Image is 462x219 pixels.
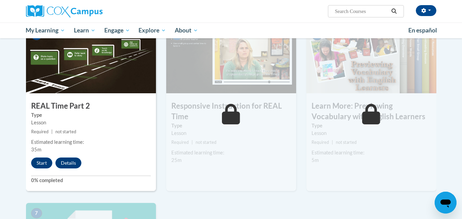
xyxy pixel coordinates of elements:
label: Type [171,122,291,129]
a: Engage [100,23,134,38]
span: not started [55,129,76,134]
span: | [332,140,333,145]
img: Course Image [26,25,156,93]
label: 0% completed [31,177,151,184]
a: About [170,23,202,38]
div: Estimated learning time: [31,138,151,146]
button: Search [389,7,399,15]
div: Estimated learning time: [171,149,291,156]
img: Course Image [166,25,296,93]
a: Cox Campus [26,5,156,17]
a: Explore [134,23,170,38]
span: Required [31,129,49,134]
span: Required [171,140,189,145]
input: Search Courses [334,7,389,15]
h3: Learn More: Previewing Vocabulary with English Learners [306,101,436,122]
img: Course Image [306,25,436,93]
span: Engage [104,26,130,35]
span: | [192,140,193,145]
div: Estimated learning time: [312,149,431,156]
label: Type [312,122,431,129]
div: Lesson [31,119,151,126]
div: Lesson [312,129,431,137]
iframe: Button to launch messaging window [435,192,457,214]
a: En español [404,23,441,38]
span: Learn [74,26,95,35]
span: | [51,129,53,134]
h3: Responsive Instruction for REAL Time [166,101,296,122]
span: not started [336,140,357,145]
button: Account Settings [416,5,436,16]
button: Start [31,158,52,168]
span: 35m [31,147,41,152]
span: 5m [312,157,319,163]
a: Learn [69,23,100,38]
span: 25m [171,157,182,163]
button: Details [55,158,81,168]
span: My Learning [26,26,65,35]
div: Lesson [171,129,291,137]
h3: REAL Time Part 2 [26,101,156,111]
div: Main menu [16,23,447,38]
span: 7 [31,208,42,218]
label: Type [31,111,151,119]
span: En español [408,27,437,34]
img: Cox Campus [26,5,103,17]
a: My Learning [22,23,70,38]
span: not started [196,140,216,145]
span: About [175,26,198,35]
span: Required [312,140,329,145]
span: Explore [138,26,166,35]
